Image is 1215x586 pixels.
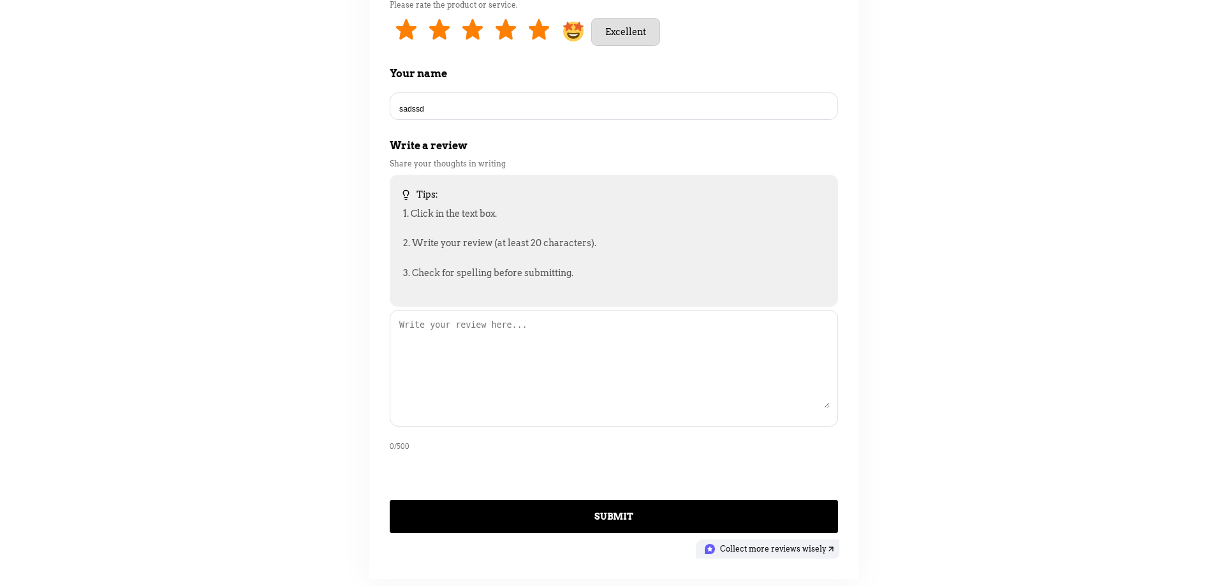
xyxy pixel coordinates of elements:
a: 2 stars [425,15,453,48]
div: Write a review [390,139,838,153]
a: 4 stars [492,15,520,48]
div: Rating [390,15,838,48]
a: 1 stars [392,15,420,48]
div: Submit [390,500,838,533]
div: Tips: [416,188,438,201]
p: 3. Check for spelling before submitting. [403,263,825,293]
p: 1. Click in the text box. [403,204,825,234]
div: 0/500 [390,439,409,453]
img: wiserreview [705,544,715,554]
div: Share your thoughts in writing [390,156,838,171]
div: Collect more reviews wisely [720,542,827,556]
p: 2. Write your review (at least 20 characters). [403,233,825,263]
a: 3 stars [459,15,487,48]
a: 5 star [525,15,553,48]
strong: Your name [390,68,447,80]
div: Excellent [591,18,660,46]
a: wiserreviewCollect more reviews wisely [696,539,839,559]
img: 🤩 [563,22,584,42]
input: Name [398,104,830,114]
